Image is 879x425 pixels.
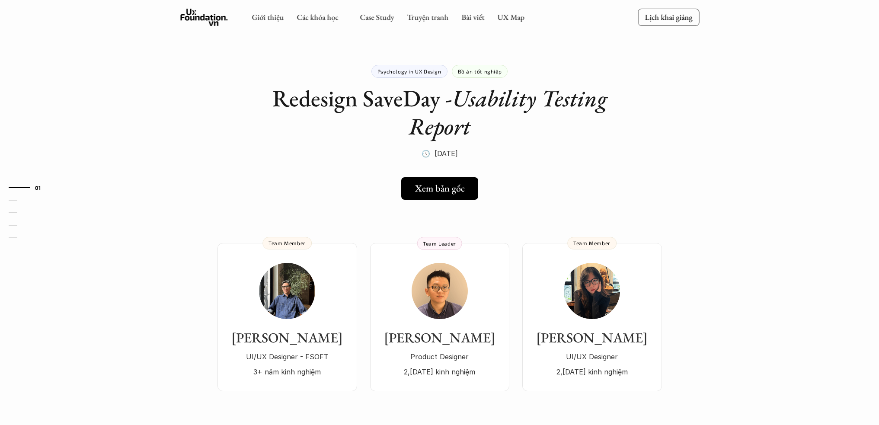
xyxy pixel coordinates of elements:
a: [PERSON_NAME]UI/UX Designer - FSOFT3+ năm kinh nghiệmTeam Member [217,243,357,391]
a: Lịch khai giảng [638,9,699,26]
p: 3+ năm kinh nghiệm [226,365,348,378]
p: Psychology in UX Design [377,68,441,74]
p: 🕔 [DATE] [422,147,458,160]
h1: Redesign SaveDay - [267,84,613,141]
h3: [PERSON_NAME] [531,329,653,346]
a: UX Map [497,12,524,22]
a: Các khóa học [297,12,338,22]
a: Xem bản gốc [401,177,478,200]
a: [PERSON_NAME]Product Designer2,[DATE] kinh nghiệmTeam Leader [370,243,509,391]
h5: Xem bản gốc [415,183,465,194]
p: Team Leader [423,240,456,246]
p: UI/UX Designer - FSOFT [226,350,348,363]
p: Lịch khai giảng [645,12,692,22]
a: Bài viết [461,12,484,22]
p: 2,[DATE] kinh nghiệm [379,365,501,378]
p: UI/UX Designer [531,350,653,363]
a: Case Study [360,12,394,22]
a: Giới thiệu [252,12,284,22]
strong: 01 [35,184,41,190]
p: Team Member [573,240,611,246]
p: Product Designer [379,350,501,363]
a: Truyện tranh [407,12,448,22]
p: Team Member [268,240,306,246]
a: 01 [9,182,50,193]
p: 2,[DATE] kinh nghiệm [531,365,653,378]
a: [PERSON_NAME]UI/UX Designer2,[DATE] kinh nghiệmTeam Member [522,243,662,391]
p: Đồ án tốt nghiệp [458,68,502,74]
h3: [PERSON_NAME] [226,329,348,346]
em: Usability Testing Report [409,83,612,141]
h3: [PERSON_NAME] [379,329,501,346]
